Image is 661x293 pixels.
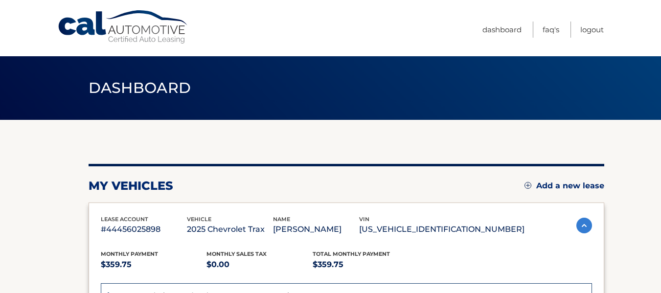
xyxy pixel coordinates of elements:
[313,258,419,271] p: $359.75
[524,181,604,191] a: Add a new lease
[101,258,207,271] p: $359.75
[313,250,390,257] span: Total Monthly Payment
[273,216,290,223] span: name
[482,22,522,38] a: Dashboard
[524,182,531,189] img: add.svg
[101,250,158,257] span: Monthly Payment
[57,10,189,45] a: Cal Automotive
[543,22,559,38] a: FAQ's
[359,216,369,223] span: vin
[273,223,359,236] p: [PERSON_NAME]
[206,250,267,257] span: Monthly sales Tax
[187,223,273,236] p: 2025 Chevrolet Trax
[187,216,211,223] span: vehicle
[101,216,148,223] span: lease account
[89,79,191,97] span: Dashboard
[359,223,524,236] p: [US_VEHICLE_IDENTIFICATION_NUMBER]
[580,22,604,38] a: Logout
[89,179,173,193] h2: my vehicles
[206,258,313,271] p: $0.00
[101,223,187,236] p: #44456025898
[576,218,592,233] img: accordion-active.svg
